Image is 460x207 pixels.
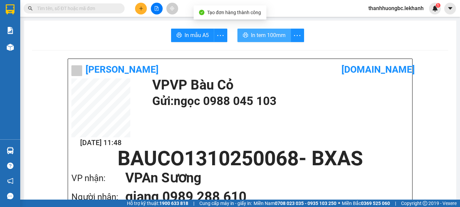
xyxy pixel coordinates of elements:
[199,10,204,15] span: check-circle
[214,29,227,42] button: more
[341,64,415,75] b: [DOMAIN_NAME]
[7,27,14,34] img: solution-icon
[423,201,427,206] span: copyright
[71,171,125,185] div: VP nhận:
[127,200,188,207] span: Hỗ trợ kỹ thuật:
[5,44,15,51] span: CR :
[176,32,182,39] span: printer
[6,4,14,14] img: logo-vxr
[65,30,120,39] div: 0983344428
[166,3,178,14] button: aim
[7,163,13,169] span: question-circle
[154,6,159,11] span: file-add
[338,202,340,205] span: ⚪️
[342,200,390,207] span: Miền Bắc
[199,200,252,207] span: Cung cấp máy in - giấy in:
[214,31,227,40] span: more
[86,64,159,75] b: [PERSON_NAME]
[65,6,120,14] div: An Sương
[170,6,174,11] span: aim
[28,6,33,11] span: search
[171,29,214,42] button: printerIn mẫu A5
[7,193,13,199] span: message
[6,6,16,13] span: Gửi:
[251,31,286,39] span: In tem 100mm
[395,200,396,207] span: |
[432,5,438,11] img: icon-new-feature
[152,78,405,92] h1: VP VP Bàu Cỏ
[139,6,143,11] span: plus
[243,32,248,39] span: printer
[65,6,81,13] span: Nhận:
[71,137,130,148] h2: [DATE] 11:48
[237,29,291,42] button: printerIn tem 100mm
[7,44,14,51] img: warehouse-icon
[65,14,120,30] div: LABO ĐỨC PHÁT
[6,30,60,39] div: 0986590752
[6,6,60,14] div: VP Bàu Cỏ
[254,200,336,207] span: Miền Nam
[71,148,409,169] h1: BAUCO1310250068 - BXAS
[291,31,304,40] span: more
[6,14,60,30] div: NHA KHOA HAPPY
[71,190,125,204] div: Người nhận:
[275,201,336,206] strong: 0708 023 035 - 0935 103 250
[7,147,14,154] img: warehouse-icon
[436,3,440,8] sup: 1
[152,92,405,110] h1: Gửi: ngọc 0988 045 103
[5,43,61,51] div: 30.000
[151,3,163,14] button: file-add
[361,201,390,206] strong: 0369 525 060
[7,178,13,184] span: notification
[125,187,395,206] h1: giang 0989 288 610
[159,201,188,206] strong: 1900 633 818
[135,3,147,14] button: plus
[363,4,429,12] span: thanhhuongbc.lekhanh
[185,31,209,39] span: In mẫu A5
[447,5,453,11] span: caret-down
[291,29,304,42] button: more
[207,10,261,15] span: Tạo đơn hàng thành công
[125,169,395,187] h1: VP An Sương
[37,5,117,12] input: Tìm tên, số ĐT hoặc mã đơn
[193,200,194,207] span: |
[444,3,456,14] button: caret-down
[437,3,439,8] span: 1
